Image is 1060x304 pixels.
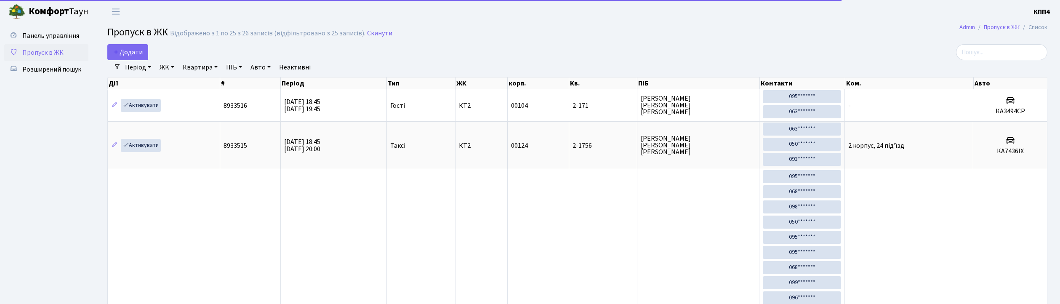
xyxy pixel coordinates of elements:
[956,44,1047,60] input: Пошук...
[8,3,25,20] img: logo.png
[276,60,314,75] a: Неактивні
[170,29,365,37] div: Відображено з 1 по 25 з 26 записів (відфільтровано з 25 записів).
[569,77,637,89] th: Кв.
[637,77,760,89] th: ПІБ
[1033,7,1050,17] a: КПП4
[224,141,247,150] span: 8933515
[848,141,904,150] span: 2 корпус, 24 під'їзд
[367,29,392,37] a: Скинути
[947,19,1060,36] nav: breadcrumb
[284,137,320,154] span: [DATE] 18:45 [DATE] 20:00
[224,101,247,110] span: 8933516
[511,141,528,150] span: 00124
[959,23,975,32] a: Admin
[22,48,64,57] span: Пропуск в ЖК
[977,147,1044,155] h5: КА7436ІХ
[4,44,88,61] a: Пропуск в ЖК
[22,31,79,40] span: Панель управління
[977,107,1044,115] h5: КА3494СР
[22,65,81,74] span: Розширений пошук
[108,77,220,89] th: Дії
[1020,23,1047,32] li: Список
[508,77,569,89] th: корп.
[284,97,320,114] span: [DATE] 18:45 [DATE] 19:45
[113,48,143,57] span: Додати
[459,102,504,109] span: КТ2
[455,77,508,89] th: ЖК
[573,102,634,109] span: 2-171
[459,142,504,149] span: КТ2
[511,101,528,110] span: 00104
[845,77,974,89] th: Ком.
[573,142,634,149] span: 2-1756
[390,102,405,109] span: Гості
[121,99,161,112] a: Активувати
[29,5,88,19] span: Таун
[247,60,274,75] a: Авто
[105,5,126,19] button: Переключити навігацію
[641,135,756,155] span: [PERSON_NAME] [PERSON_NAME] [PERSON_NAME]
[4,27,88,44] a: Панель управління
[107,25,168,40] span: Пропуск в ЖК
[179,60,221,75] a: Квартира
[121,139,161,152] a: Активувати
[4,61,88,78] a: Розширений пошук
[760,77,845,89] th: Контакти
[641,95,756,115] span: [PERSON_NAME] [PERSON_NAME] [PERSON_NAME]
[390,142,405,149] span: Таксі
[984,23,1020,32] a: Пропуск в ЖК
[156,60,178,75] a: ЖК
[848,101,851,110] span: -
[223,60,245,75] a: ПІБ
[281,77,387,89] th: Період
[29,5,69,18] b: Комфорт
[974,77,1048,89] th: Авто
[387,77,455,89] th: Тип
[1033,7,1050,16] b: КПП4
[122,60,154,75] a: Період
[220,77,281,89] th: #
[107,44,148,60] a: Додати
